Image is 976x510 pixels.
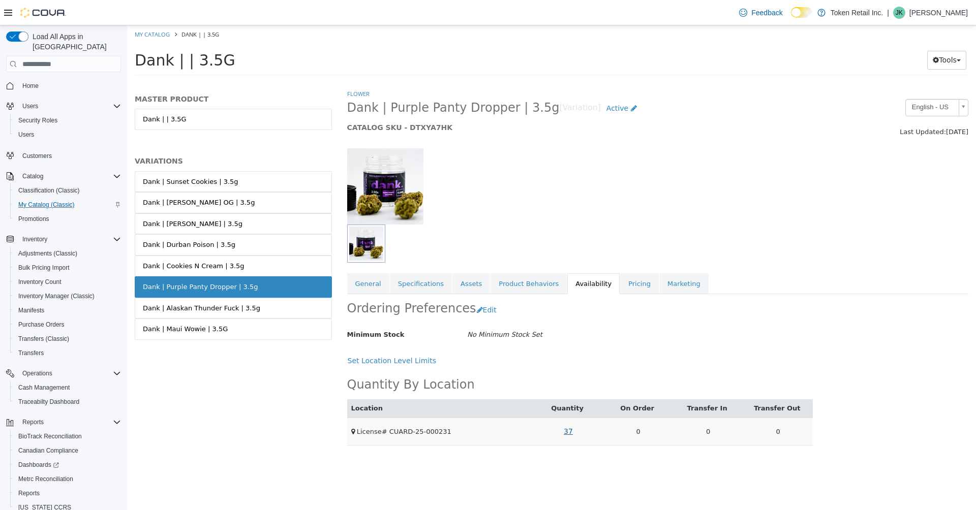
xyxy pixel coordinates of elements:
a: Dashboards [10,458,125,472]
span: Purchase Orders [14,318,121,331]
img: 150 [220,123,296,199]
button: Canadian Compliance [10,443,125,458]
button: Inventory Manager (Classic) [10,289,125,303]
a: Availability [440,248,493,269]
span: Users [18,100,121,112]
span: Inventory Count [18,278,62,286]
button: Bulk Pricing Import [10,261,125,275]
h2: Ordering Preferences [220,275,349,291]
h5: VARIATIONS [8,131,205,140]
a: Security Roles [14,114,62,126]
span: English - US [779,74,828,90]
p: | [887,7,889,19]
a: Transfers (Classic) [14,333,73,345]
span: Inventory [22,235,47,243]
button: Transfers (Classic) [10,332,125,346]
span: Cash Management [14,381,121,394]
a: Transfer Out [627,379,675,387]
a: Transfer In [560,379,602,387]
button: Security Roles [10,113,125,127]
button: My Catalog (Classic) [10,198,125,212]
button: Reports [18,416,48,428]
button: Purchase Orders [10,317,125,332]
a: On Order [493,379,529,387]
a: Product Behaviors [363,248,440,269]
span: Users [22,102,38,110]
button: Location [224,378,258,388]
span: Classification (Classic) [18,186,80,195]
span: Reports [18,489,40,497]
button: Tools [800,25,839,44]
a: Promotions [14,213,53,225]
button: Inventory [18,233,51,245]
a: Flower [220,65,242,72]
a: Inventory Manager (Classic) [14,290,99,302]
span: Dashboards [14,459,121,471]
a: Feedback [735,3,786,23]
span: Users [18,131,34,139]
button: Catalog [18,170,47,182]
a: Canadian Compliance [14,444,82,457]
span: Dashboards [18,461,59,469]
button: Transfers [10,346,125,360]
a: General [220,248,262,269]
span: Security Roles [18,116,57,124]
button: Cash Management [10,380,125,395]
a: Inventory Count [14,276,66,288]
a: Marketing [532,248,582,269]
span: Customers [18,149,121,162]
span: Canadian Compliance [18,447,78,455]
p: [PERSON_NAME] [909,7,968,19]
button: Metrc Reconciliation [10,472,125,486]
span: Reports [22,418,44,426]
a: Users [14,129,38,141]
button: Operations [18,367,56,379]
div: Dank | Sunset Cookies | 3.5g [16,151,111,162]
button: Customers [2,148,125,163]
span: Promotions [14,213,121,225]
p: Token Retail Inc. [831,7,883,19]
div: Dank | [PERSON_NAME] OG | 3.5g [16,172,128,182]
button: Promotions [10,212,125,226]
span: Cash Management [18,384,70,392]
a: Bulk Pricing Import [14,262,74,274]
button: Users [10,127,125,142]
span: Load All Apps in [GEOGRAPHIC_DATA] [28,31,121,52]
a: Assets [325,248,363,269]
a: Dank | | 3.5G [8,83,205,105]
span: Catalog [22,172,43,180]
span: Security Roles [14,114,121,126]
a: Purchase Orders [14,318,69,331]
span: Inventory Manager (Classic) [18,292,95,300]
a: Home [18,80,43,92]
a: Reports [14,487,44,499]
button: Traceabilty Dashboard [10,395,125,409]
span: Home [22,82,39,90]
button: Operations [2,366,125,380]
button: Set Location Level Limits [220,326,315,345]
span: Reports [14,487,121,499]
button: Inventory Count [10,275,125,289]
span: Adjustments (Classic) [14,247,121,260]
a: My Catalog [8,5,43,13]
span: Operations [18,367,121,379]
button: Users [18,100,42,112]
i: No Minimum Stock Set [340,305,415,313]
span: My Catalog (Classic) [14,199,121,211]
span: Dank | | 3.5G [54,5,92,13]
span: Users [14,129,121,141]
img: Cova [20,8,66,18]
td: 0 [546,392,616,420]
span: Manifests [14,304,121,316]
span: Adjustments (Classic) [18,249,77,258]
span: Traceabilty Dashboard [18,398,79,406]
span: Transfers (Classic) [14,333,121,345]
span: Transfers [18,349,44,357]
span: BioTrack Reconciliation [14,430,121,442]
span: Purchase Orders [18,321,65,329]
button: Adjustments (Classic) [10,246,125,261]
div: Dank | Purple Panty Dropper | 3.5g [16,257,131,267]
span: Inventory Count [14,276,121,288]
a: Pricing [493,248,532,269]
